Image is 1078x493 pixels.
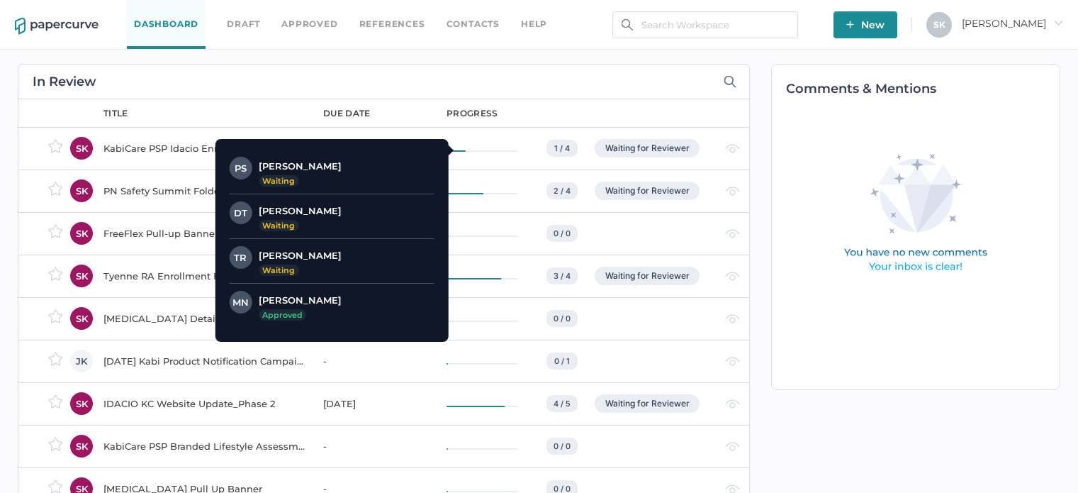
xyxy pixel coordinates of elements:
p: Waiting [262,265,295,276]
a: References [359,16,425,32]
img: eye-light-gray.b6d092a5.svg [725,399,740,409]
p: Waiting [262,175,295,187]
img: comments-empty-state.0193fcf7.svg [814,143,1018,285]
div: 0 / 0 [546,310,578,327]
div: progress [447,107,498,120]
div: Waiting for Reviewer [595,394,700,413]
div: 2 / 4 [546,182,578,199]
img: eye-light-gray.b6d092a5.svg [725,357,740,366]
div: [DATE] [323,395,429,412]
img: star-inactive.70f2008a.svg [48,267,63,281]
div: SK [70,179,93,202]
div: JK [70,350,93,372]
div: FreeFlex Pull-up Banner [103,225,306,242]
div: Tyenne RA Enrollment Form [103,267,306,284]
img: eye-light-gray.b6d092a5.svg [725,229,740,238]
div: [DATE] Kabi Product Notification Campaign report [103,353,306,370]
div: SK [70,137,93,160]
div: Waiting for Reviewer [595,182,700,200]
div: SK [70,222,93,245]
div: help [521,16,547,32]
img: eye-light-gray.b6d092a5.svg [725,314,740,323]
img: eye-light-gray.b6d092a5.svg [725,187,740,196]
div: TR [229,246,252,269]
img: search-icon-expand.c6106642.svg [724,75,736,88]
img: eye-light-gray.b6d092a5.svg [725,144,740,153]
img: star-inactive.70f2008a.svg [48,139,63,153]
td: - [309,340,432,382]
div: title [103,107,128,120]
img: star-inactive.70f2008a.svg [48,309,63,323]
div: PN Safety Summit Folder [103,182,306,199]
img: star-inactive.70f2008a.svg [48,352,63,366]
span: New [846,11,885,38]
img: star-inactive.70f2008a.svg [48,394,63,409]
div: KabiCare PSP Branded Lifestyle Assessment Forms - DLQI [103,438,306,455]
button: New [833,11,897,38]
div: 0 / 0 [546,225,578,242]
div: 0 / 0 [546,438,578,455]
span: [PERSON_NAME] [962,17,1063,30]
img: star-inactive.70f2008a.svg [48,224,63,238]
div: due date [323,107,370,120]
span: S K [933,19,945,30]
p: Waiting [262,220,295,231]
h2: Comments & Mentions [786,82,1059,95]
div: KabiCare PSP Idacio Enrolment Form - Rheumatology (All Indications) [103,140,306,157]
h2: In Review [33,75,96,88]
a: Contacts [447,16,500,32]
div: Waiting for Reviewer [595,139,700,157]
input: Search Workspace [612,11,798,38]
div: SK [70,265,93,287]
div: DT [229,201,252,224]
img: papercurve-logo-colour.7244d18c.svg [15,18,99,35]
td: - [309,425,432,467]
div: IDACIO KC Website Update_Phase 2 [103,395,306,412]
div: 0 / 1 [546,353,578,370]
img: eye-light-gray.b6d092a5.svg [725,442,740,451]
img: plus-white.e19ec114.svg [846,21,854,28]
img: eye-light-gray.b6d092a5.svg [725,272,740,281]
div: 3 / 4 [546,267,578,284]
div: MN [229,291,252,314]
div: PS [229,157,252,179]
i: arrow_right [1053,18,1063,28]
div: SK [70,307,93,330]
a: Approved [281,16,337,32]
div: SK [70,435,93,458]
p: Approved [259,309,305,321]
div: Waiting for Reviewer [595,267,700,285]
div: SK [70,392,93,415]
img: search.bf03fe8b.svg [622,19,633,31]
a: Draft [227,16,260,32]
img: star-inactive.70f2008a.svg [48,182,63,196]
div: [MEDICAL_DATA] Detail Aid - 8 Pager [103,310,306,327]
div: 1 / 4 [546,140,578,157]
div: 4 / 5 [546,395,578,412]
img: star-inactive.70f2008a.svg [48,437,63,451]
